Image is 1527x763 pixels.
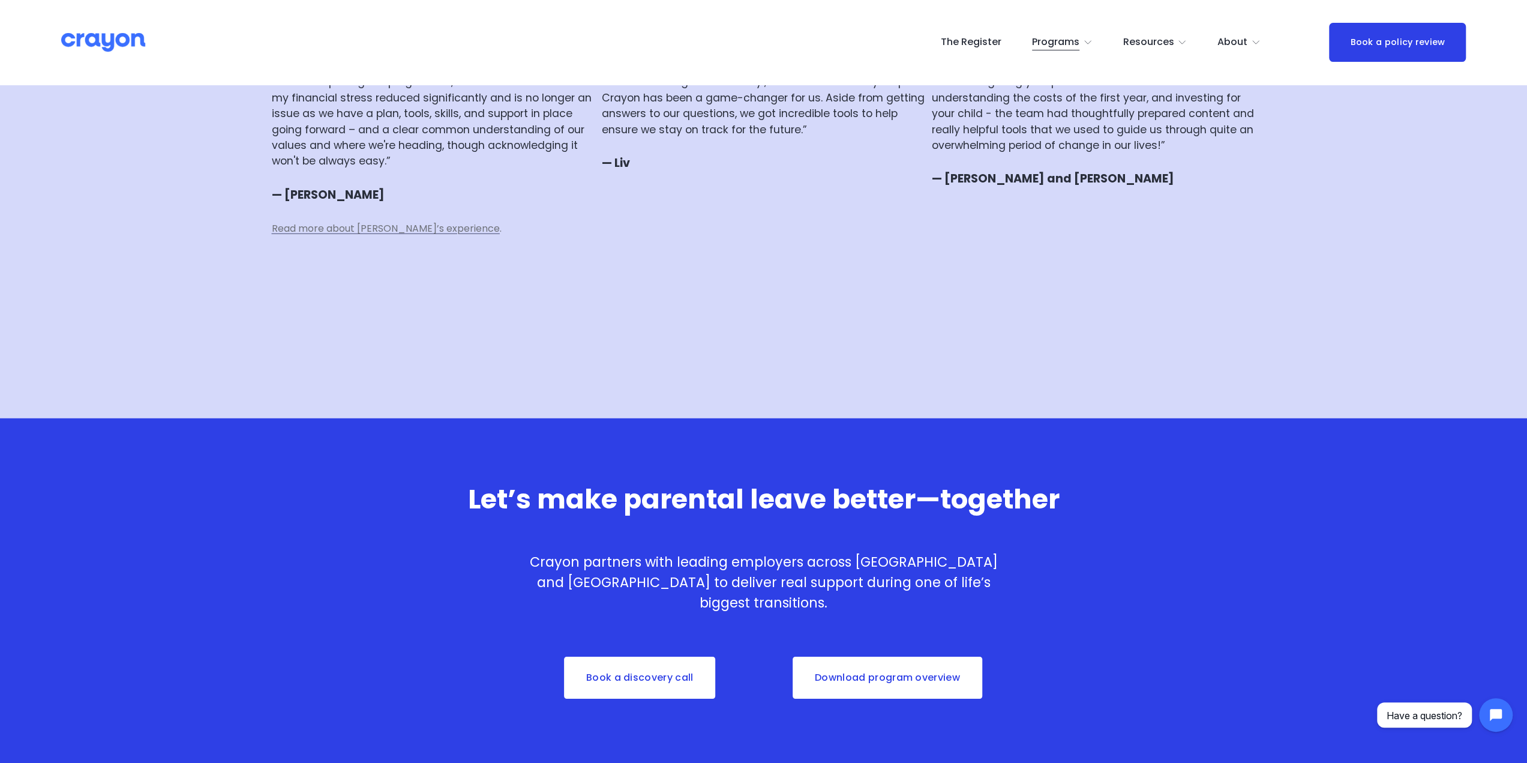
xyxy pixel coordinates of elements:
p: Crayon partners with leading employers across [GEOGRAPHIC_DATA] and [GEOGRAPHIC_DATA] to deliver ... [519,552,1007,613]
h4: — Liv [602,157,925,170]
span: About [1217,34,1247,51]
a: folder dropdown [1217,33,1261,52]
a: The Register [941,33,1001,52]
h4: — [PERSON_NAME] [272,188,595,202]
h2: Let’s make parental leave better—together [395,484,1132,514]
p: “The closer we got to ‘due day’, the more the anxiety crept in. Crayon has been a game-changer fo... [602,74,925,137]
a: folder dropdown [1123,33,1187,52]
span: . [500,222,502,235]
img: Crayon [61,32,145,53]
a: Book a policy review [1329,23,1466,62]
a: folder dropdown [1032,33,1093,52]
a: Book a discovery call [563,656,716,700]
h4: — [PERSON_NAME] and [PERSON_NAME] [932,172,1255,186]
a: Read more about [PERSON_NAME]’s experience [272,222,500,235]
p: “After completing the programme, I noticed that the level of my financial stress reduced signific... [272,74,595,169]
p: “From navigating your parental leave entitlements to understanding the costs of the first year, a... [932,74,1255,153]
a: Download program overview [791,656,983,700]
span: Resources [1123,34,1174,51]
span: Programs [1032,34,1079,51]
